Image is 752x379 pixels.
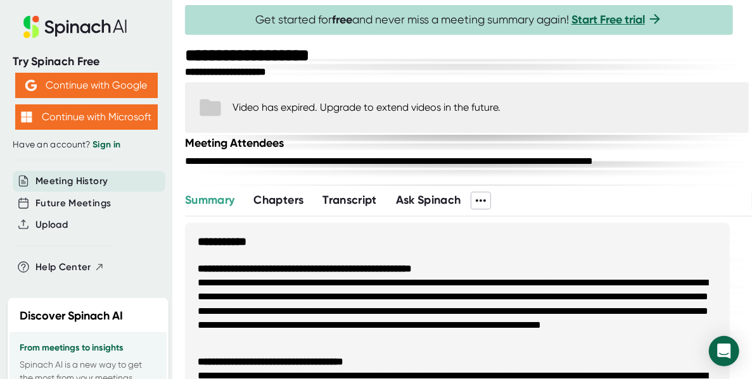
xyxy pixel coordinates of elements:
[233,101,500,113] div: Video has expired. Upgrade to extend videos in the future.
[253,192,303,209] button: Chapters
[15,73,158,98] button: Continue with Google
[185,193,234,207] span: Summary
[13,139,160,151] div: Have an account?
[322,193,377,207] span: Transcript
[185,192,234,209] button: Summary
[35,196,111,211] button: Future Meetings
[92,139,120,150] a: Sign in
[396,193,461,207] span: Ask Spinach
[20,308,123,325] h2: Discover Spinach AI
[185,136,752,150] div: Meeting Attendees
[35,260,91,275] span: Help Center
[253,193,303,207] span: Chapters
[35,218,68,232] button: Upload
[25,80,37,91] img: Aehbyd4JwY73AAAAAElFTkSuQmCC
[571,13,645,27] a: Start Free trial
[396,192,461,209] button: Ask Spinach
[35,260,105,275] button: Help Center
[20,343,156,353] h3: From meetings to insights
[322,192,377,209] button: Transcript
[332,13,352,27] b: free
[255,13,663,27] span: Get started for and never miss a meeting summary again!
[13,54,160,69] div: Try Spinach Free
[15,104,158,130] button: Continue with Microsoft
[709,336,739,366] div: Open Intercom Messenger
[35,174,108,189] button: Meeting History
